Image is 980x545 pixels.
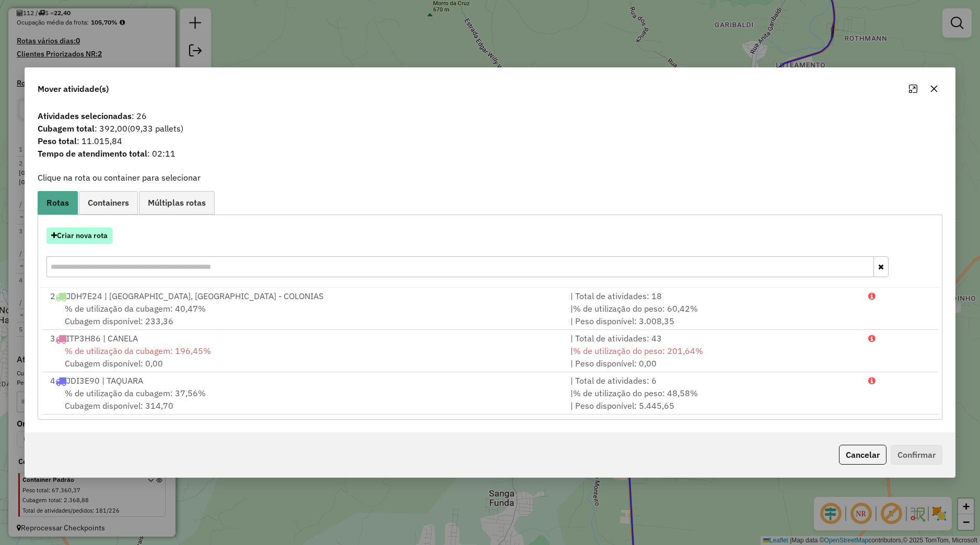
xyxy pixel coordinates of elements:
span: : 02:11 [31,147,949,160]
div: | Total de atividades: 18 [564,290,861,302]
span: : 392,00 [31,122,949,135]
span: Containers [88,198,129,207]
span: % de utilização da cubagem: 40,47% [65,303,206,314]
div: 3 ITP3H86 | CANELA [44,332,564,345]
i: Porcentagens após mover as atividades: Cubagem: 507,56% Peso: 516,38% [868,334,876,342]
div: | | Peso disponível: 5.445,65 [564,387,861,412]
span: % de utilização da cubagem: 196,45% [65,346,211,356]
span: % de utilização do peso: 201,64% [573,346,703,356]
label: Clique na rota ou container para selecionar [38,171,201,184]
strong: Atividades selecionadas [38,111,132,121]
i: Porcentagens após mover as atividades: Cubagem: 115,34% Peso: 152,60% [868,376,876,385]
div: 4 JDI3E90 | TAQUARA [44,374,564,387]
div: Cubagem disponível: 233,36 [44,302,564,327]
div: | | Peso disponível: 0,00 [564,345,861,370]
div: | Total de atividades: 43 [564,332,861,345]
span: (09,33 pallets) [127,123,183,134]
button: Maximize [905,80,921,97]
span: % de utilização do peso: 60,42% [573,303,698,314]
strong: Cubagem total [38,123,95,134]
span: : 26 [31,110,949,122]
strong: Tempo de atendimento total [38,148,147,159]
span: Mover atividade(s) [38,82,109,95]
button: Criar nova rota [46,228,112,244]
div: Cubagem disponível: 0,00 [44,345,564,370]
span: Múltiplas rotas [148,198,206,207]
div: | Total de atividades: 6 [564,374,861,387]
strong: Peso total [38,136,77,146]
i: Porcentagens após mover as atividades: Cubagem: 140,47% Peso: 205,36% [868,292,876,300]
span: Rotas [46,198,69,207]
div: Cubagem disponível: 314,70 [44,387,564,412]
div: | | Peso disponível: 3.008,35 [564,302,861,327]
div: 2 JDH7E24 | [GEOGRAPHIC_DATA], [GEOGRAPHIC_DATA] - COLONIAS [44,290,564,302]
span: % de utilização do peso: 48,58% [573,388,698,398]
span: % de utilização da cubagem: 37,56% [65,388,206,398]
span: : 11.015,84 [31,135,949,147]
button: Cancelar [839,445,886,465]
